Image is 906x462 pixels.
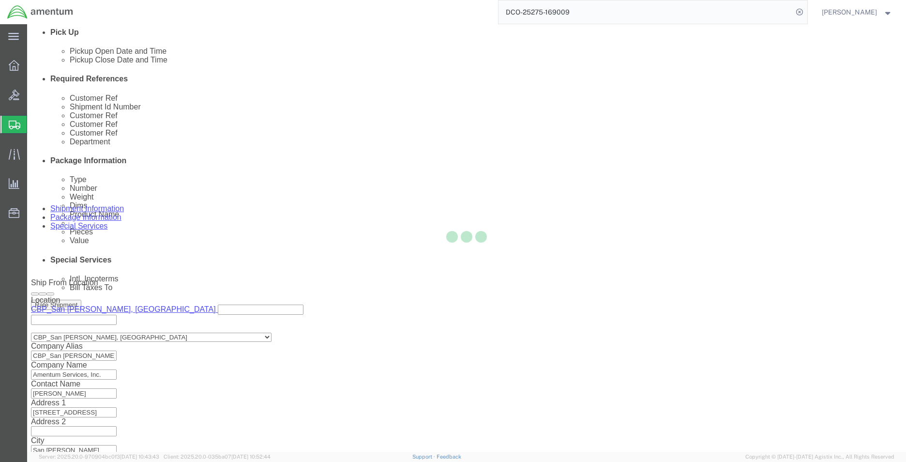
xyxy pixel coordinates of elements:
span: [DATE] 10:43:43 [120,454,159,460]
span: Client: 2025.20.0-035ba07 [164,454,271,460]
a: Feedback [437,454,461,460]
input: Search for shipment number, reference number [498,0,793,24]
img: logo [7,5,74,19]
a: Support [412,454,437,460]
span: Forrest Gregg [822,7,877,17]
span: Copyright © [DATE]-[DATE] Agistix Inc., All Rights Reserved [745,453,894,461]
button: [PERSON_NAME] [821,6,893,18]
span: Server: 2025.20.0-970904bc0f3 [39,454,159,460]
span: [DATE] 10:52:44 [231,454,271,460]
